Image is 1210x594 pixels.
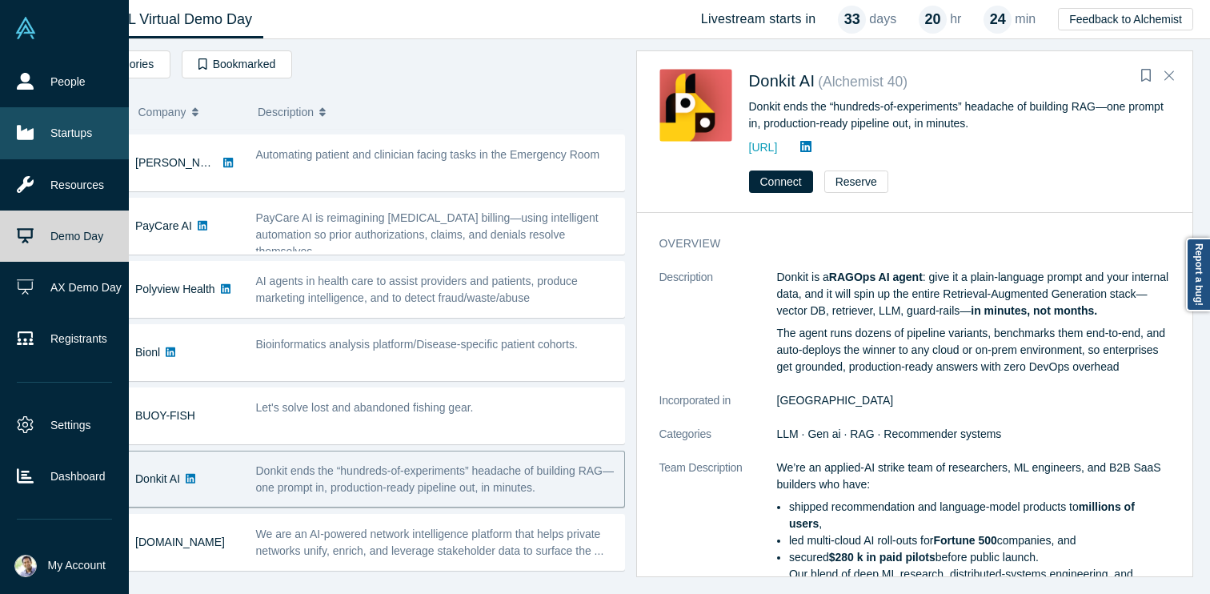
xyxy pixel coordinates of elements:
img: Ravi Belani's Account [14,555,37,577]
button: Bookmarked [182,50,292,78]
strong: $280 k in paid pilots [829,551,936,564]
button: Feedback to Alchemist [1058,8,1193,30]
span: Company [138,95,186,129]
a: BUOY-FISH [135,409,195,422]
span: AI agents in health care to assist providers and patients, produce marketing intelligence, and to... [256,275,578,304]
h3: overview [659,235,1148,252]
img: Donkit AI's Logo [659,69,732,142]
strong: in minutes, not months. [971,304,1097,317]
span: Automating patient and clinician facing tasks in the Emergency Room [256,148,600,161]
p: The agent runs dozens of pipeline variants, benchmarks them end-to-end, and auto-deploys the winn... [777,325,1171,375]
span: Description [258,95,314,129]
a: Donkit AI [135,472,180,485]
span: PayCare AI is reimagining [MEDICAL_DATA] billing—using intelligent automation so prior authorizat... [256,211,599,258]
strong: Fortune 500 [933,534,996,547]
p: min [1015,10,1036,29]
p: days [869,10,896,29]
span: Bioinformatics analysis platform/Disease-specific patient cohorts. [256,338,578,351]
strong: RAGOps AI agent [829,271,923,283]
button: Reserve [824,171,888,193]
a: PayCare AI [135,219,192,232]
a: Report a bug! [1186,238,1210,311]
div: 20 [919,6,947,34]
span: We are an AI-powered network intelligence platform that helps private networks unify, enrich, and... [256,528,604,557]
dt: Description [659,269,777,392]
a: Polyview Health [135,283,215,295]
p: We’re an applied-AI strike team of researchers, ML engineers, and B2B SaaS builders who have: [777,460,1171,493]
button: My Account [14,555,106,577]
h4: Livestream starts in [701,11,816,26]
button: Description [258,95,614,129]
div: 24 [984,6,1012,34]
a: Class XL Virtual Demo Day [67,1,263,38]
li: led multi-cloud AI roll-outs for companies, and [789,532,1170,549]
dt: Categories [659,426,777,460]
button: Close [1157,63,1181,89]
span: Let's solve lost and abandoned fishing gear. [256,401,474,414]
span: My Account [48,557,106,574]
li: shipped recommendation and language-model products to , [789,499,1170,532]
a: [URL] [749,141,778,154]
span: Donkit ends the “hundreds-of-experiments” headache of building RAG—one prompt in, production-read... [256,464,614,494]
a: Bionl [135,346,160,359]
span: LLM · Gen ai · RAG · Recommender systems [777,427,1002,440]
a: [PERSON_NAME] [135,156,227,169]
div: Donkit ends the “hundreds-of-experiments” headache of building RAG—one prompt in, production-read... [749,98,1171,132]
dt: Incorporated in [659,392,777,426]
p: hr [950,10,961,29]
div: 33 [838,6,866,34]
a: [DOMAIN_NAME] [135,536,225,548]
button: Company [138,95,242,129]
small: ( Alchemist 40 ) [818,74,907,90]
button: Connect [749,171,813,193]
button: Bookmark [1135,65,1157,87]
img: Alchemist Vault Logo [14,17,37,39]
a: Donkit AI [749,72,815,90]
p: Donkit is a : give it a plain-language prompt and your internal data, and it will spin up the ent... [777,269,1171,319]
strong: millions of users [789,500,1135,530]
dd: [GEOGRAPHIC_DATA] [777,392,1171,409]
